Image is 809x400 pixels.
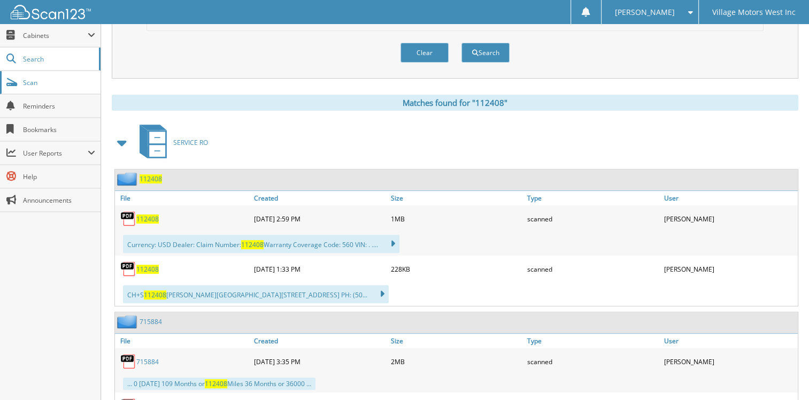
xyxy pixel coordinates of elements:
[251,191,388,205] a: Created
[388,191,525,205] a: Size
[120,353,136,370] img: PDF.png
[661,334,798,348] a: User
[388,334,525,348] a: Size
[756,349,809,400] iframe: Chat Widget
[23,149,88,158] span: User Reports
[251,351,388,372] div: [DATE] 3:35 PM
[712,9,796,16] span: Village Motors West Inc
[461,43,510,63] button: Search
[251,334,388,348] a: Created
[251,208,388,229] div: [DATE] 2:59 PM
[140,174,162,183] a: 112408
[136,265,159,274] a: 112408
[23,102,95,111] span: Reminders
[136,357,159,366] a: 715884
[123,378,315,390] div: ... 0 [DATE] 109 Months or Miles 36 Months or 36000 ...
[23,55,94,64] span: Search
[23,78,95,87] span: Scan
[388,258,525,280] div: 228KB
[661,258,798,280] div: [PERSON_NAME]
[123,285,389,303] div: CH+S [PERSON_NAME][GEOGRAPHIC_DATA][STREET_ADDRESS] PH: (50...
[140,317,162,326] a: 715884
[525,191,661,205] a: Type
[173,138,208,147] span: SERVICE RO
[136,214,159,224] a: 112408
[117,315,140,328] img: folder2.png
[23,125,95,134] span: Bookmarks
[400,43,449,63] button: Clear
[120,261,136,277] img: PDF.png
[23,196,95,205] span: Announcements
[661,191,798,205] a: User
[525,258,661,280] div: scanned
[241,240,264,249] span: 112408
[388,351,525,372] div: 2MB
[11,5,91,19] img: scan123-logo-white.svg
[120,211,136,227] img: PDF.png
[144,290,166,299] span: 112408
[661,351,798,372] div: [PERSON_NAME]
[115,191,251,205] a: File
[525,208,661,229] div: scanned
[23,31,88,40] span: Cabinets
[205,379,227,388] span: 112408
[133,121,208,164] a: SERVICE RO
[115,334,251,348] a: File
[615,9,675,16] span: [PERSON_NAME]
[525,334,661,348] a: Type
[251,258,388,280] div: [DATE] 1:33 PM
[112,95,798,111] div: Matches found for "112408"
[661,208,798,229] div: [PERSON_NAME]
[123,235,399,253] div: Currency: USD Dealer: Claim Number: Warranty Coverage Code: 560 VIN: . ....
[117,172,140,186] img: folder2.png
[388,208,525,229] div: 1MB
[23,172,95,181] span: Help
[525,351,661,372] div: scanned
